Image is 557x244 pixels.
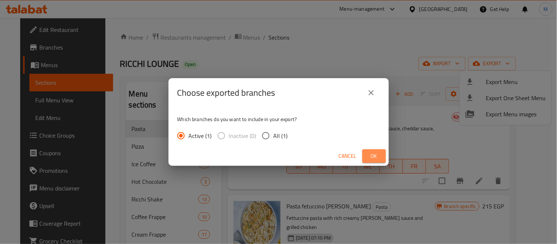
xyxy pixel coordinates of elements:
[189,131,212,140] span: Active (1)
[229,131,256,140] span: Inactive (0)
[336,149,359,163] button: Cancel
[177,116,380,123] p: Which branches do you want to include in your export?
[368,152,380,161] span: Ok
[362,149,386,163] button: Ok
[177,87,275,99] h2: Choose exported branches
[339,152,357,161] span: Cancel
[362,84,380,102] button: close
[274,131,288,140] span: All (1)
